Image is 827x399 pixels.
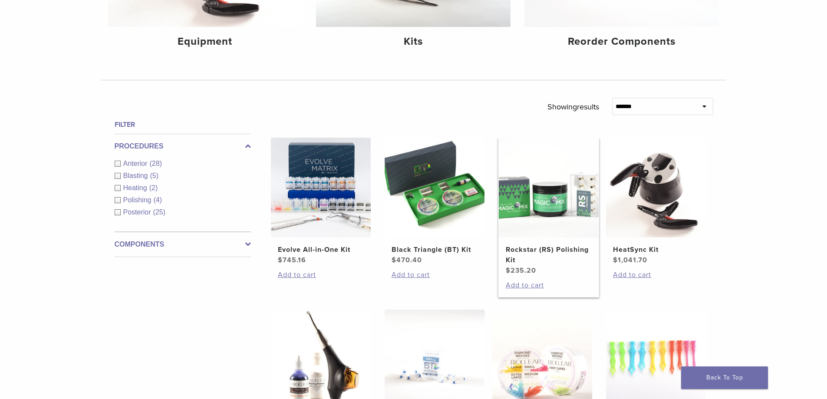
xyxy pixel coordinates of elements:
span: (4) [153,196,162,204]
a: Evolve All-in-One KitEvolve All-in-One Kit $745.16 [270,138,372,265]
bdi: 470.40 [392,256,422,264]
span: $ [392,256,396,264]
img: HeatSync Kit [606,138,706,237]
a: Add to cart: “HeatSync Kit” [613,270,699,280]
a: Add to cart: “Rockstar (RS) Polishing Kit” [506,280,592,290]
span: (25) [153,208,165,216]
h4: Reorder Components [531,34,712,49]
span: (28) [150,160,162,167]
bdi: 235.20 [506,266,536,275]
img: Evolve All-in-One Kit [271,138,371,237]
span: Anterior [123,160,150,167]
span: Polishing [123,196,154,204]
span: Posterior [123,208,153,216]
span: $ [278,256,283,264]
a: Add to cart: “Black Triangle (BT) Kit” [392,270,478,280]
a: Black Triangle (BT) KitBlack Triangle (BT) Kit $470.40 [384,138,485,265]
span: Blasting [123,172,150,179]
span: (2) [149,184,158,191]
img: Rockstar (RS) Polishing Kit [499,138,599,237]
span: $ [613,256,618,264]
bdi: 1,041.70 [613,256,647,264]
a: HeatSync KitHeatSync Kit $1,041.70 [606,138,707,265]
h2: HeatSync Kit [613,244,699,255]
h4: Filter [115,119,251,130]
label: Components [115,239,251,250]
span: Heating [123,184,149,191]
h2: Rockstar (RS) Polishing Kit [506,244,592,265]
span: (5) [150,172,158,179]
h4: Equipment [115,34,296,49]
img: Black Triangle (BT) Kit [385,138,484,237]
p: Showing results [547,98,599,116]
h2: Evolve All-in-One Kit [278,244,364,255]
a: Add to cart: “Evolve All-in-One Kit” [278,270,364,280]
h2: Black Triangle (BT) Kit [392,244,478,255]
label: Procedures [115,141,251,152]
a: Back To Top [681,366,768,389]
h4: Kits [323,34,504,49]
bdi: 745.16 [278,256,306,264]
a: Rockstar (RS) Polishing KitRockstar (RS) Polishing Kit $235.20 [498,138,600,276]
span: $ [506,266,511,275]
